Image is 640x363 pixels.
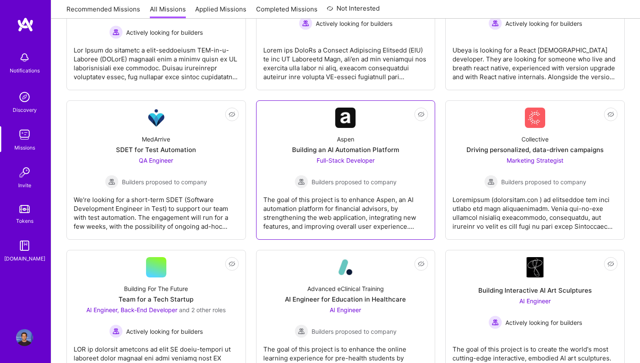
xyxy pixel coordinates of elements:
a: Completed Missions [256,5,317,19]
img: Company Logo [527,257,543,277]
div: Building For The Future [124,284,188,293]
img: Builders proposed to company [105,175,119,188]
div: Aspen [337,135,354,144]
span: and 2 other roles [179,306,226,313]
img: Actively looking for builders [109,25,123,39]
div: AI Engineer for Education in Healthcare [285,295,406,304]
div: Lor Ipsum do sitametc a elit-seddoeiusm TEM-in-u-Laboree (DOLorE) magnaali enim a minimv quisn ex... [74,39,239,81]
span: Actively looking for builders [126,327,203,336]
img: Actively looking for builders [488,316,502,329]
a: Company LogoCollectiveDriving personalized, data-driven campaignsMarketing Strategist Builders pr... [452,108,618,233]
img: bell [16,49,33,66]
div: The goal of this project is to enhance Aspen, an AI automation platform for financial advisors, b... [263,188,428,231]
div: Loremipsum (dolorsitam.con ) ad elitseddoe tem inci utlabo etd magn aliquaenimadm. Venia qui-no-e... [452,188,618,231]
img: tokens [19,205,30,213]
img: Actively looking for builders [109,324,123,338]
span: AI Engineer [519,297,551,305]
span: Builders proposed to company [312,177,397,186]
img: Company Logo [525,108,545,128]
div: Collective [521,135,549,144]
div: Notifications [10,66,40,75]
div: Missions [14,143,35,152]
div: Tokens [16,216,33,225]
img: Builders proposed to company [295,175,308,188]
img: Company Logo [146,108,166,128]
div: Lorem ips DoloRs a Consect Adipiscing Elitsedd (EIU) te inc UT Laboreetd Magn, ali’en ad min veni... [263,39,428,81]
span: Marketing Strategist [507,157,563,164]
img: logo [17,17,34,32]
span: Full-Stack Developer [317,157,375,164]
span: AI Engineer, Back-End Developer [86,306,177,313]
span: Builders proposed to company [122,177,207,186]
span: Actively looking for builders [505,19,582,28]
img: discovery [16,89,33,105]
img: Company Logo [335,257,356,277]
a: Not Interested [327,3,380,19]
div: Ubeya is looking for a React [DEMOGRAPHIC_DATA] developer. They are looking for someone who live ... [452,39,618,81]
img: Company Logo [335,108,356,128]
span: Actively looking for builders [126,28,203,37]
div: Building an AI Automation Platform [292,145,399,154]
div: Driving personalized, data-driven campaigns [466,145,604,154]
span: QA Engineer [139,157,173,164]
img: Builders proposed to company [295,324,308,338]
div: Building Interactive AI Art Sculptures [478,286,592,295]
i: icon EyeClosed [229,111,235,118]
img: Builders proposed to company [484,175,498,188]
a: Recommended Missions [66,5,140,19]
i: icon EyeClosed [607,260,614,267]
div: Advanced eClinical Training [307,284,384,293]
div: We’re looking for a short-term SDET (Software Development Engineer in Test) to support our team w... [74,188,239,231]
a: Applied Missions [195,5,246,19]
span: Builders proposed to company [501,177,586,186]
span: Builders proposed to company [312,327,397,336]
a: All Missions [150,5,186,19]
img: Actively looking for builders [299,17,312,30]
span: Actively looking for builders [505,318,582,327]
img: Actively looking for builders [488,17,502,30]
i: icon EyeClosed [607,111,614,118]
div: MedArrive [142,135,170,144]
div: Discovery [13,105,37,114]
span: AI Engineer [330,306,361,313]
div: Team for a Tech Startup [119,295,193,304]
span: Actively looking for builders [316,19,392,28]
img: User Avatar [16,329,33,346]
div: SDET for Test Automation [116,145,196,154]
img: teamwork [16,126,33,143]
i: icon EyeClosed [418,111,425,118]
i: icon EyeClosed [418,260,425,267]
a: Company LogoMedArriveSDET for Test AutomationQA Engineer Builders proposed to companyBuilders pro... [74,108,239,233]
a: Company LogoAspenBuilding an AI Automation PlatformFull-Stack Developer Builders proposed to comp... [263,108,428,233]
i: icon EyeClosed [229,260,235,267]
img: guide book [16,237,33,254]
div: Invite [18,181,31,190]
a: User Avatar [14,329,35,346]
div: [DOMAIN_NAME] [4,254,45,263]
img: Invite [16,164,33,181]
